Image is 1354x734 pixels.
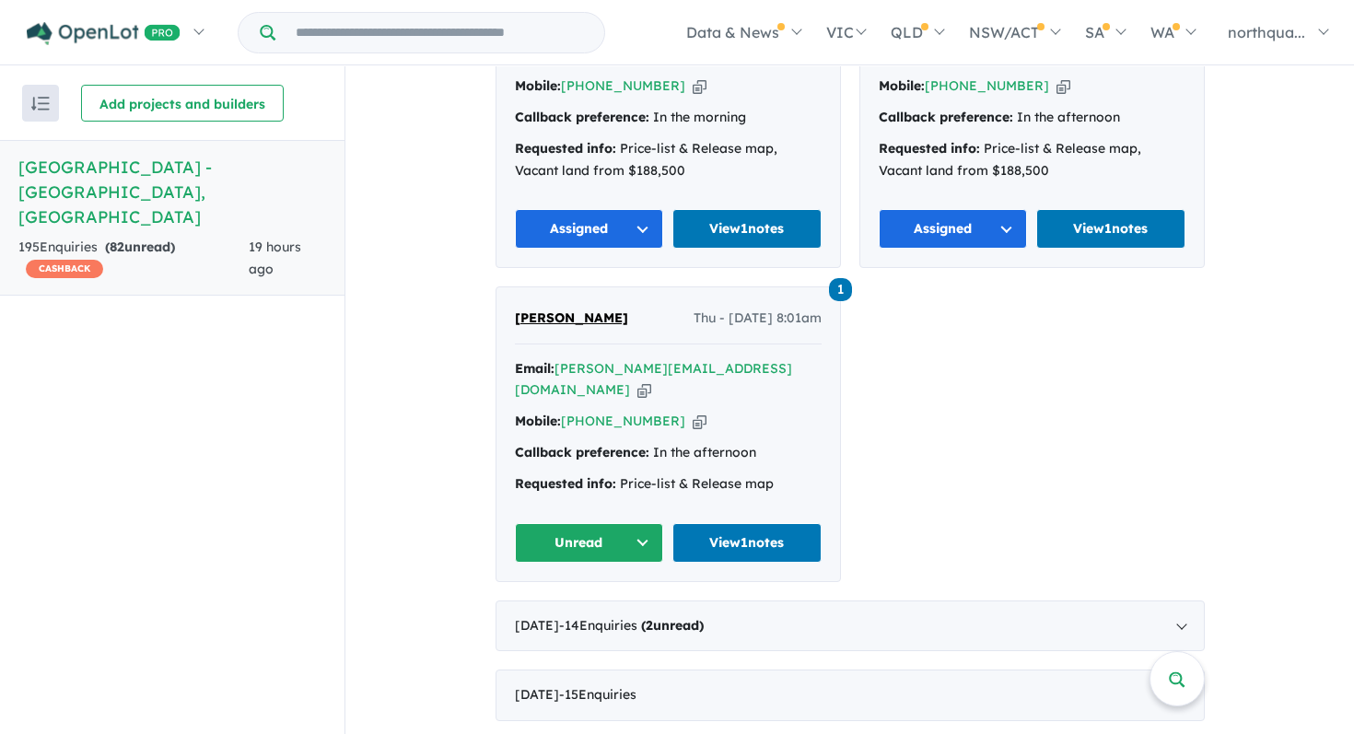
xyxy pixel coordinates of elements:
div: In the afternoon [515,442,822,464]
span: [PERSON_NAME] [515,309,628,326]
a: 1 [829,275,852,300]
input: Try estate name, suburb, builder or developer [279,13,601,52]
a: [PERSON_NAME] [515,308,628,330]
button: Copy [1056,76,1070,96]
button: Add projects and builders [81,85,284,122]
img: Openlot PRO Logo White [27,22,181,45]
span: 82 [110,239,124,255]
strong: ( unread) [105,239,175,255]
a: [PHONE_NUMBER] [561,413,685,429]
strong: Email: [515,360,554,377]
strong: Mobile: [515,77,561,94]
button: Copy [693,76,706,96]
a: [PHONE_NUMBER] [561,77,685,94]
button: Assigned [515,209,664,249]
strong: Requested info: [515,475,616,492]
strong: Requested info: [879,140,980,157]
span: northqua... [1228,23,1305,41]
strong: ( unread) [641,617,704,634]
a: [PERSON_NAME][EMAIL_ADDRESS][DOMAIN_NAME] [515,360,792,399]
span: Thu - [DATE] 8:01am [694,308,822,330]
a: View1notes [672,209,822,249]
img: sort.svg [31,97,50,111]
div: Price-list & Release map, Vacant land from $188,500 [515,138,822,182]
button: Unread [515,523,664,563]
strong: Mobile: [515,413,561,429]
div: In the morning [515,107,822,129]
span: CASHBACK [26,260,103,278]
div: In the afternoon [879,107,1185,129]
div: 195 Enquir ies [18,237,249,281]
span: 2 [646,617,653,634]
strong: Mobile: [879,77,925,94]
span: - 15 Enquir ies [559,686,636,703]
strong: Callback preference: [879,109,1013,125]
button: Assigned [879,209,1028,249]
strong: Callback preference: [515,109,649,125]
div: Price-list & Release map, Vacant land from $188,500 [879,138,1185,182]
a: [PHONE_NUMBER] [925,77,1049,94]
div: [DATE] [496,670,1205,721]
button: Copy [693,412,706,431]
span: 1 [829,278,852,301]
span: 19 hours ago [249,239,301,277]
button: Copy [637,380,651,400]
strong: Callback preference: [515,444,649,460]
div: Price-list & Release map [515,473,822,495]
h5: [GEOGRAPHIC_DATA] - [GEOGRAPHIC_DATA] , [GEOGRAPHIC_DATA] [18,155,326,229]
a: View1notes [1036,209,1185,249]
span: - 14 Enquir ies [559,617,704,634]
a: View1notes [672,523,822,563]
strong: Requested info: [515,140,616,157]
div: [DATE] [496,600,1205,652]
